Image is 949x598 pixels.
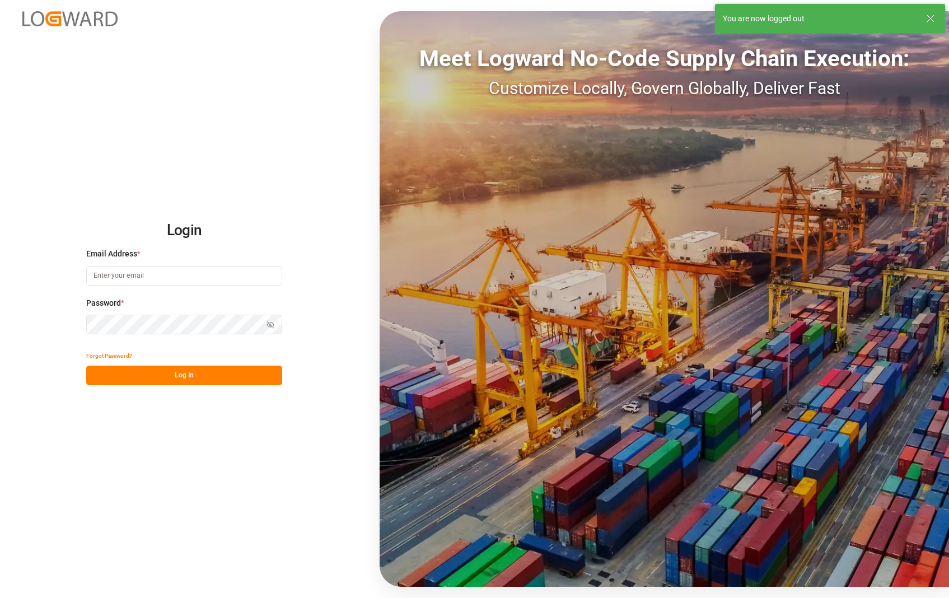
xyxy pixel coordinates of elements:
h2: Login [86,213,282,249]
img: Logward_new_orange.png [22,11,118,26]
div: Meet Logward No-Code Supply Chain Execution: [380,42,949,76]
div: Customize Locally, Govern Globally, Deliver Fast [380,76,949,101]
span: Email Address [86,248,137,260]
button: Log In [86,366,282,385]
div: You are now logged out [723,13,915,25]
span: Password [86,297,121,309]
input: Enter your email [86,266,282,286]
button: Forgot Password? [86,346,132,366]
